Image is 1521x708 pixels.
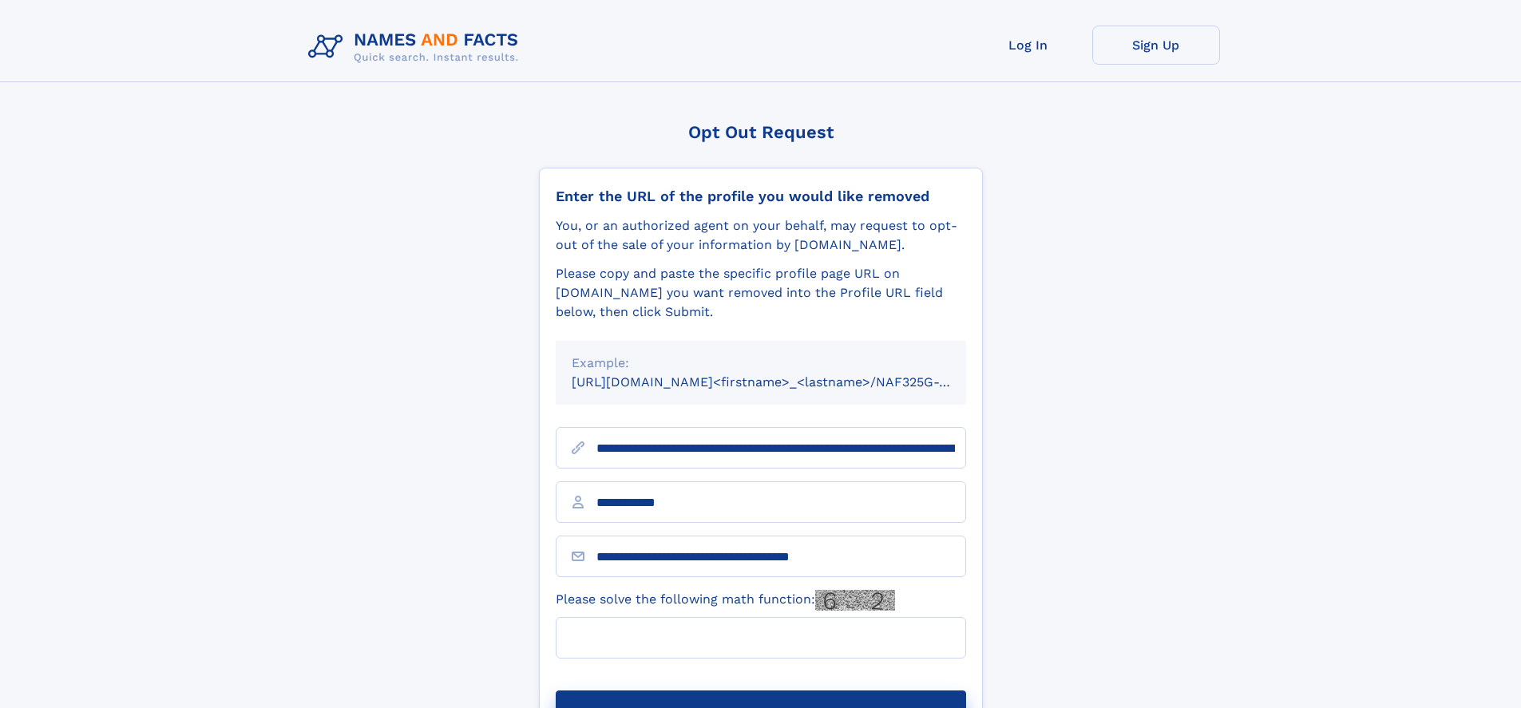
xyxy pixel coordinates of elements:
[1092,26,1220,65] a: Sign Up
[964,26,1092,65] a: Log In
[556,216,966,255] div: You, or an authorized agent on your behalf, may request to opt-out of the sale of your informatio...
[556,188,966,205] div: Enter the URL of the profile you would like removed
[572,374,996,390] small: [URL][DOMAIN_NAME]<firstname>_<lastname>/NAF325G-xxxxxxxx
[539,122,983,142] div: Opt Out Request
[556,590,895,611] label: Please solve the following math function:
[572,354,950,373] div: Example:
[556,264,966,322] div: Please copy and paste the specific profile page URL on [DOMAIN_NAME] you want removed into the Pr...
[302,26,532,69] img: Logo Names and Facts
